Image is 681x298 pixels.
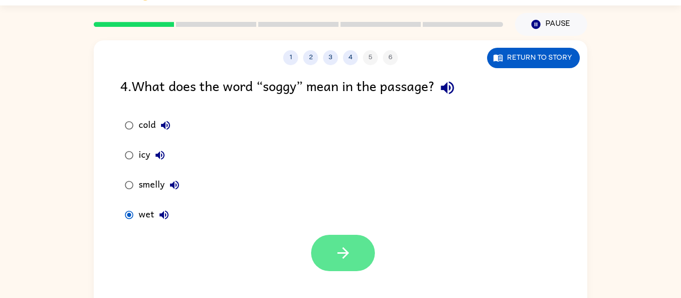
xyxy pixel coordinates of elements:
button: wet [154,205,174,225]
button: cold [156,115,175,135]
button: 4 [343,50,358,65]
button: 1 [283,50,298,65]
button: smelly [165,175,184,195]
button: Return to story [487,48,580,68]
button: 3 [323,50,338,65]
button: 2 [303,50,318,65]
div: 4 . What does the word “soggy” mean in the passage? [120,75,561,100]
div: wet [139,205,174,225]
button: Pause [515,13,587,36]
button: icy [150,145,170,165]
div: icy [139,145,170,165]
div: smelly [139,175,184,195]
div: cold [139,115,175,135]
